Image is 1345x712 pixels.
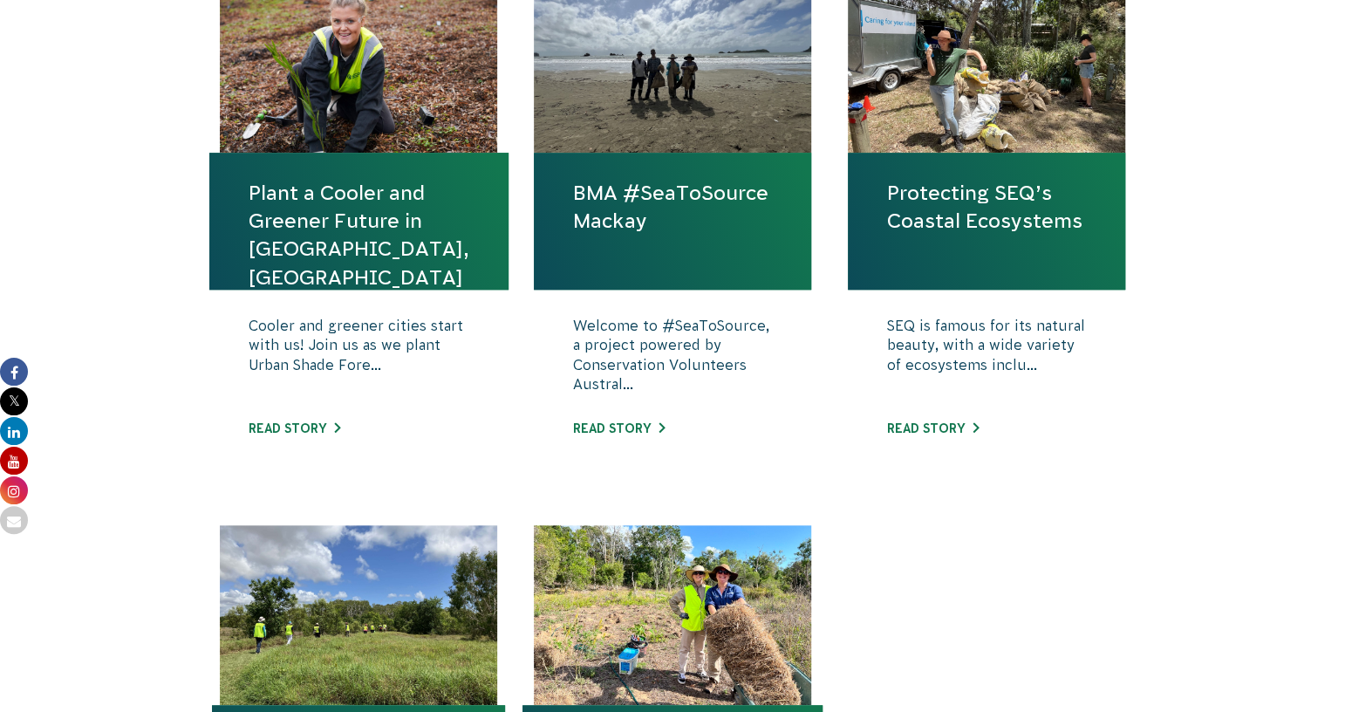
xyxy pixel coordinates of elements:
[887,316,1086,403] p: SEQ is famous for its natural beauty, with a wide variety of ecosystems inclu...
[249,421,340,435] a: Read story
[573,421,665,435] a: Read story
[887,421,979,435] a: Read story
[887,179,1086,235] a: Protecting SEQ’s Coastal Ecosystems
[573,179,772,235] a: BMA #SeaToSource Mackay
[249,316,469,403] p: Cooler and greener cities start with us! Join us as we plant Urban Shade Fore...
[573,316,772,403] p: Welcome to #SeaToSource, a project powered by Conservation Volunteers Austral...
[249,179,469,291] a: Plant a Cooler and Greener Future in [GEOGRAPHIC_DATA], [GEOGRAPHIC_DATA]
